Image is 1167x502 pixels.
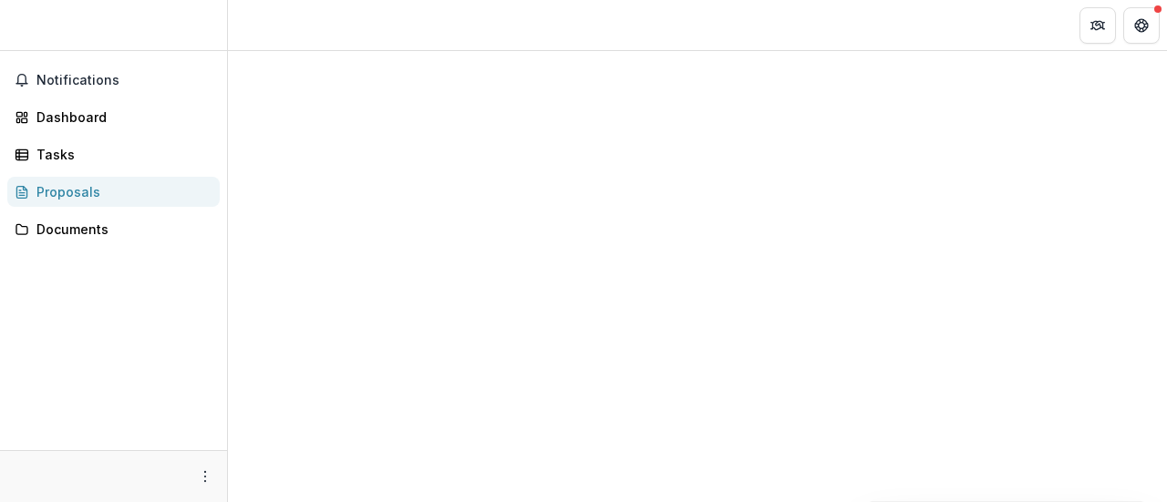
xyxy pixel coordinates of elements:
a: Proposals [7,177,220,207]
span: Notifications [36,73,212,88]
button: Notifications [7,66,220,95]
a: Documents [7,214,220,244]
a: Tasks [7,139,220,169]
div: Dashboard [36,108,205,127]
button: Partners [1079,7,1116,44]
a: Dashboard [7,102,220,132]
div: Documents [36,220,205,239]
div: Tasks [36,145,205,164]
div: Proposals [36,182,205,201]
button: More [194,466,216,487]
button: Get Help [1123,7,1160,44]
